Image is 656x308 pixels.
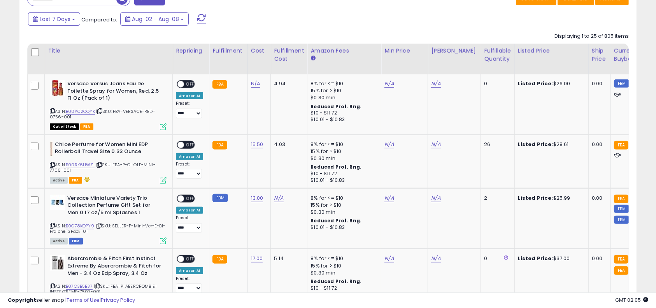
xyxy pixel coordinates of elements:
a: N/A [431,141,440,148]
div: 26 [484,141,508,148]
div: Fulfillment Cost [274,47,304,63]
span: OFF [184,81,196,88]
div: 15% for > $10 [310,202,375,209]
b: Abercrombie & Fitch First Instinct Extreme By Abercrombie & Fitch for Men - 3.4 Oz Edp Spray, 3.4 Oz [67,255,162,279]
div: Displaying 1 to 25 of 805 items [554,33,629,40]
div: 4.94 [274,80,301,87]
a: Terms of Use [67,296,100,304]
span: | SKU: SELLER-P-Mini-Ver-E-Bl-Fraiche-3Pack-01 [50,223,165,234]
strong: Copyright [8,296,36,304]
a: Privacy Policy [101,296,135,304]
div: 2 [484,195,508,202]
a: N/A [274,194,283,202]
div: $10.01 - $10.83 [310,177,375,184]
b: Listed Price: [518,141,553,148]
div: Amazon Fees [310,47,378,55]
img: 51a68bxdSvL._SL40_.jpg [50,80,65,96]
div: Fulfillable Quantity [484,47,511,63]
div: seller snap | | [8,297,135,304]
b: Listed Price: [518,80,553,87]
div: Repricing [176,47,206,55]
span: OFF [184,141,196,148]
div: $10 - $11.72 [310,285,375,292]
a: N/A [384,141,394,148]
small: FBA [212,141,227,150]
span: Aug-02 - Aug-08 [132,15,179,23]
div: 0.00 [592,141,605,148]
div: Amazon AI [176,207,203,214]
div: Preset: [176,162,203,179]
a: B0C78KQPY9 [66,223,94,229]
span: Compared to: [81,16,117,23]
span: All listings currently available for purchase on Amazon [50,177,68,184]
span: | SKU: FBA-P-CHOLE-MINI-7706-001 [50,162,156,173]
div: ASIN: [50,80,167,129]
div: $10 - $11.72 [310,171,375,177]
span: OFF [184,195,196,202]
div: Ship Price [592,47,607,63]
span: FBM [69,238,83,245]
div: Preset: [176,101,203,118]
a: N/A [251,80,260,88]
img: 41GPdVKi1LL._SL40_.jpg [50,255,65,271]
a: B00RK6HWZI [66,162,95,168]
small: FBM [614,216,629,224]
div: 0.00 [592,80,605,87]
div: $37.00 [518,255,582,262]
a: N/A [384,80,394,88]
b: Chloe Perfume for Women Mini EDP Rollerball Travel Size 0.33 Ounce [55,141,149,157]
b: Reduced Prof. Rng. [310,278,361,285]
div: 8% for <= $10 [310,255,375,262]
div: 15% for > $10 [310,148,375,155]
b: Versace Versus Jeans Eau De Toilette Spray for Women, Red, 2.5 Fl Oz (Pack of 1) [67,80,162,104]
small: FBA [614,255,628,264]
div: $0.30 min [310,209,375,216]
div: Amazon AI [176,92,203,99]
div: Title [48,47,169,55]
a: N/A [431,255,440,262]
button: Last 7 Days [28,12,80,26]
span: 2025-08-16 02:05 GMT [615,296,648,304]
div: $10.01 - $10.83 [310,116,375,123]
div: Preset: [176,276,203,294]
b: Listed Price: [518,194,553,202]
span: FBA [69,177,82,184]
a: N/A [384,194,394,202]
div: 0 [484,255,508,262]
a: N/A [431,194,440,202]
a: B07C3B5B37 [66,283,93,290]
a: N/A [384,255,394,262]
div: ASIN: [50,141,167,183]
a: 17.00 [251,255,263,262]
div: 8% for <= $10 [310,195,375,202]
div: $10.01 - $10.83 [310,224,375,231]
small: FBM [614,205,629,213]
a: N/A [431,80,440,88]
div: Preset: [176,215,203,233]
div: Listed Price [518,47,585,55]
small: FBA [614,266,628,275]
span: FBA [80,123,93,130]
span: | SKU: FBA-P-ABERCROMBIE-INSTEXTREME-7507-001 [50,283,157,295]
div: $28.61 [518,141,582,148]
button: Aug-02 - Aug-08 [120,12,189,26]
span: | SKU: FBA-VERSACE-RED-0756-001 [50,108,155,120]
span: All listings that are currently out of stock and unavailable for purchase on Amazon [50,123,79,130]
div: $0.30 min [310,155,375,162]
div: Min Price [384,47,424,55]
div: 8% for <= $10 [310,80,375,87]
div: $26.00 [518,80,582,87]
div: ASIN: [50,255,167,304]
b: Reduced Prof. Rng. [310,103,361,110]
div: Amazon AI [176,267,203,274]
span: OFF [184,256,196,262]
div: 8% for <= $10 [310,141,375,148]
div: Current Buybox Price [614,47,654,63]
div: 0.00 [592,195,605,202]
img: 41PQYg9AOcL._SL40_.jpg [50,195,65,210]
i: hazardous material [82,177,90,182]
div: $10 - $11.72 [310,110,375,116]
div: [PERSON_NAME] [431,47,477,55]
small: FBM [614,79,629,88]
small: FBA [212,255,227,264]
